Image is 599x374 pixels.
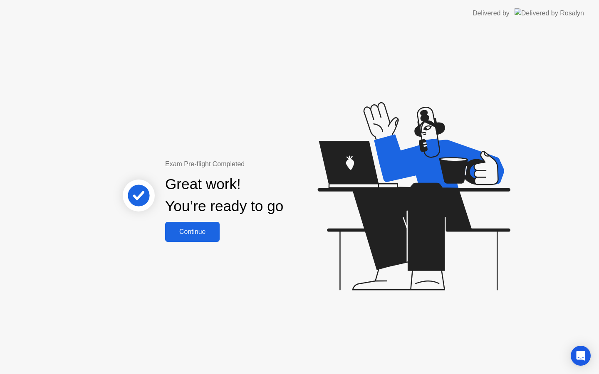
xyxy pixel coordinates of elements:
img: Delivered by Rosalyn [515,8,584,18]
button: Continue [165,222,220,242]
div: Great work! You’re ready to go [165,173,283,217]
div: Exam Pre-flight Completed [165,159,337,169]
div: Open Intercom Messenger [571,346,591,366]
div: Continue [168,228,217,236]
div: Delivered by [473,8,510,18]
